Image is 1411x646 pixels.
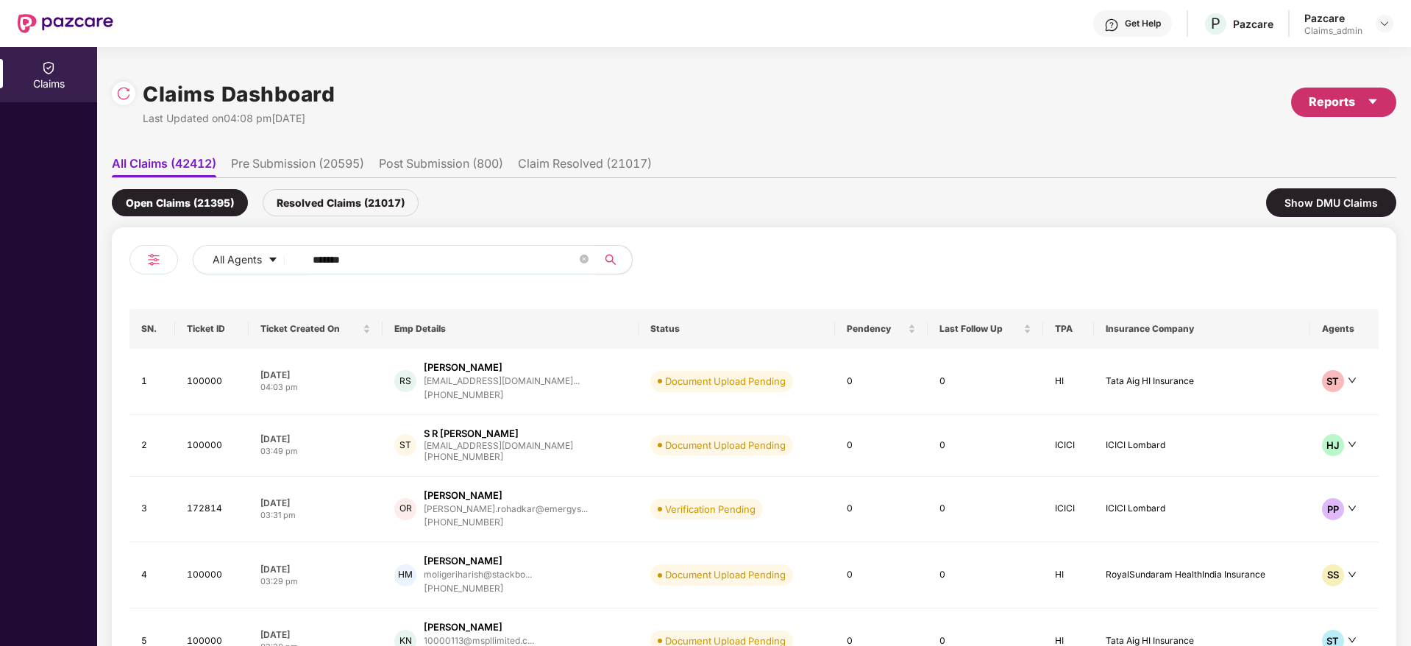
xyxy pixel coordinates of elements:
[18,14,113,33] img: New Pazcare Logo
[1043,309,1095,349] th: TPA
[928,477,1043,543] td: 0
[175,542,248,608] td: 100000
[424,504,588,514] div: [PERSON_NAME].rohadkar@emergys...
[424,554,502,568] div: [PERSON_NAME]
[112,189,248,216] div: Open Claims (21395)
[1348,376,1357,385] span: down
[260,433,372,445] div: [DATE]
[424,427,519,441] div: S R [PERSON_NAME]
[193,245,310,274] button: All Agentscaret-down
[928,349,1043,415] td: 0
[129,415,175,477] td: 2
[263,189,419,216] div: Resolved Claims (21017)
[1309,93,1379,111] div: Reports
[143,110,335,127] div: Last Updated on 04:08 pm[DATE]
[1322,370,1344,392] div: ST
[1348,636,1357,645] span: down
[639,309,834,349] th: Status
[394,564,416,586] div: HM
[1304,25,1362,37] div: Claims_admin
[260,323,360,335] span: Ticket Created On
[260,369,372,381] div: [DATE]
[1094,349,1310,415] td: Tata Aig HI Insurance
[1348,504,1357,513] span: down
[145,251,163,269] img: svg+xml;base64,PHN2ZyB4bWxucz0iaHR0cDovL3d3dy53My5vcmcvMjAwMC9zdmciIHdpZHRoPSIyNCIgaGVpZ2h0PSIyNC...
[394,498,416,520] div: OR
[424,489,502,503] div: [PERSON_NAME]
[394,370,416,392] div: RS
[580,255,589,263] span: close-circle
[424,450,573,464] div: [PHONE_NUMBER]
[260,628,372,641] div: [DATE]
[424,569,532,579] div: moligeriharish@stackbo...
[1322,564,1344,586] div: SS
[835,349,928,415] td: 0
[1043,477,1095,543] td: ICICI
[596,245,633,274] button: search
[835,309,928,349] th: Pendency
[260,563,372,575] div: [DATE]
[213,252,262,268] span: All Agents
[1348,440,1357,449] span: down
[665,438,786,452] div: Document Upload Pending
[1367,96,1379,107] span: caret-down
[424,516,588,530] div: [PHONE_NUMBER]
[1094,542,1310,608] td: RoyalSundaram HealthIndia Insurance
[424,361,502,375] div: [PERSON_NAME]
[231,156,364,177] li: Pre Submission (20595)
[424,620,502,634] div: [PERSON_NAME]
[928,542,1043,608] td: 0
[129,349,175,415] td: 1
[1379,18,1390,29] img: svg+xml;base64,PHN2ZyBpZD0iRHJvcGRvd24tMzJ4MzIiIHhtbG5zPSJodHRwOi8vd3d3LnczLm9yZy8yMDAwL3N2ZyIgd2...
[1043,542,1095,608] td: HI
[175,349,248,415] td: 100000
[835,415,928,477] td: 0
[143,78,335,110] h1: Claims Dashboard
[116,86,131,101] img: svg+xml;base64,PHN2ZyBpZD0iUmVsb2FkLTMyeDMyIiB4bWxucz0iaHR0cDovL3d3dy53My5vcmcvMjAwMC9zdmciIHdpZH...
[129,477,175,543] td: 3
[1125,18,1161,29] div: Get Help
[175,477,248,543] td: 172814
[1348,570,1357,579] span: down
[939,323,1020,335] span: Last Follow Up
[835,542,928,608] td: 0
[1233,17,1273,31] div: Pazcare
[268,255,278,266] span: caret-down
[260,497,372,509] div: [DATE]
[175,415,248,477] td: 100000
[1043,349,1095,415] td: HI
[1310,309,1379,349] th: Agents
[260,381,372,394] div: 04:03 pm
[1104,18,1119,32] img: svg+xml;base64,PHN2ZyBpZD0iSGVscC0zMngzMiIgeG1sbnM9Imh0dHA6Ly93d3cudzMub3JnLzIwMDAvc3ZnIiB3aWR0aD...
[175,309,248,349] th: Ticket ID
[249,309,383,349] th: Ticket Created On
[1094,477,1310,543] td: ICICI Lombard
[580,253,589,267] span: close-circle
[1094,415,1310,477] td: ICICI Lombard
[424,388,580,402] div: [PHONE_NUMBER]
[1266,188,1396,217] div: Show DMU Claims
[847,323,905,335] span: Pendency
[424,441,573,450] div: [EMAIL_ADDRESS][DOMAIN_NAME]
[928,309,1043,349] th: Last Follow Up
[518,156,652,177] li: Claim Resolved (21017)
[1322,498,1344,520] div: PP
[665,374,786,388] div: Document Upload Pending
[835,477,928,543] td: 0
[383,309,639,349] th: Emp Details
[424,582,532,596] div: [PHONE_NUMBER]
[424,636,534,645] div: 10000113@mspllimited.c...
[260,509,372,522] div: 03:31 pm
[1043,415,1095,477] td: ICICI
[665,567,786,582] div: Document Upload Pending
[260,445,372,458] div: 03:49 pm
[379,156,503,177] li: Post Submission (800)
[129,542,175,608] td: 4
[1094,309,1310,349] th: Insurance Company
[665,502,756,517] div: Verification Pending
[260,575,372,588] div: 03:29 pm
[41,60,56,75] img: svg+xml;base64,PHN2ZyBpZD0iQ2xhaW0iIHhtbG5zPSJodHRwOi8vd3d3LnczLm9yZy8yMDAwL3N2ZyIgd2lkdGg9IjIwIi...
[1304,11,1362,25] div: Pazcare
[596,254,625,266] span: search
[129,309,175,349] th: SN.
